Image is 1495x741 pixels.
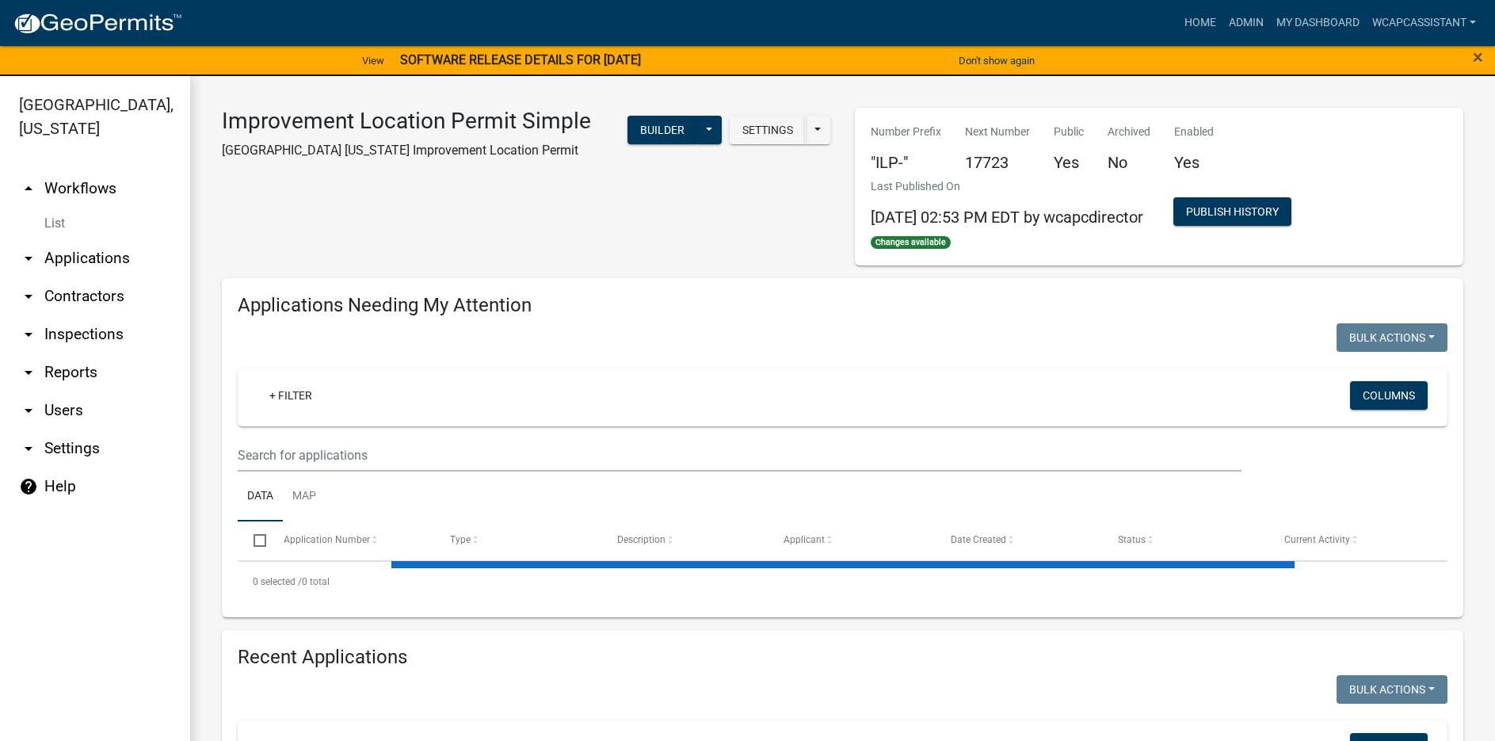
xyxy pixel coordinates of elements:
[1268,521,1436,560] datatable-header-cell: Current Activity
[617,534,666,545] span: Description
[283,472,326,522] a: Map
[238,562,1447,602] div: 0 total
[1222,8,1270,38] a: Admin
[356,48,391,74] a: View
[952,48,1041,74] button: Don't show again
[1270,8,1366,38] a: My Dashboard
[871,178,1143,195] p: Last Published On
[730,116,806,144] button: Settings
[19,249,38,268] i: arrow_drop_down
[435,521,602,560] datatable-header-cell: Type
[1473,48,1483,67] button: Close
[19,439,38,458] i: arrow_drop_down
[19,363,38,382] i: arrow_drop_down
[238,472,283,522] a: Data
[1054,153,1084,172] h5: Yes
[1174,153,1214,172] h5: Yes
[951,534,1006,545] span: Date Created
[284,534,370,545] span: Application Number
[19,287,38,306] i: arrow_drop_down
[19,179,38,198] i: arrow_drop_up
[871,236,952,249] span: Changes available
[965,153,1030,172] h5: 17723
[627,116,697,144] button: Builder
[450,534,471,545] span: Type
[268,521,435,560] datatable-header-cell: Application Number
[1473,46,1483,68] span: ×
[601,521,768,560] datatable-header-cell: Description
[1108,153,1150,172] h5: No
[871,124,941,140] p: Number Prefix
[238,646,1447,669] h4: Recent Applications
[935,521,1102,560] datatable-header-cell: Date Created
[19,325,38,344] i: arrow_drop_down
[1366,8,1482,38] a: wcapcassistant
[1054,124,1084,140] p: Public
[19,477,38,496] i: help
[768,521,936,560] datatable-header-cell: Applicant
[253,576,302,587] span: 0 selected /
[871,153,941,172] h5: "ILP-"
[19,401,38,420] i: arrow_drop_down
[965,124,1030,140] p: Next Number
[257,381,325,410] a: + Filter
[1284,534,1350,545] span: Current Activity
[238,439,1241,472] input: Search for applications
[1173,206,1291,219] wm-modal-confirm: Workflow Publish History
[1117,534,1145,545] span: Status
[222,141,591,160] p: [GEOGRAPHIC_DATA] [US_STATE] Improvement Location Permit
[784,534,825,545] span: Applicant
[1173,197,1291,226] button: Publish History
[1108,124,1150,140] p: Archived
[1350,381,1428,410] button: Columns
[222,108,591,135] h3: Improvement Location Permit Simple
[1337,323,1447,352] button: Bulk Actions
[1174,124,1214,140] p: Enabled
[871,208,1143,227] span: [DATE] 02:53 PM EDT by wcapcdirector
[238,294,1447,317] h4: Applications Needing My Attention
[1337,675,1447,704] button: Bulk Actions
[1178,8,1222,38] a: Home
[1102,521,1269,560] datatable-header-cell: Status
[238,521,268,560] datatable-header-cell: Select
[400,52,641,67] strong: SOFTWARE RELEASE DETAILS FOR [DATE]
